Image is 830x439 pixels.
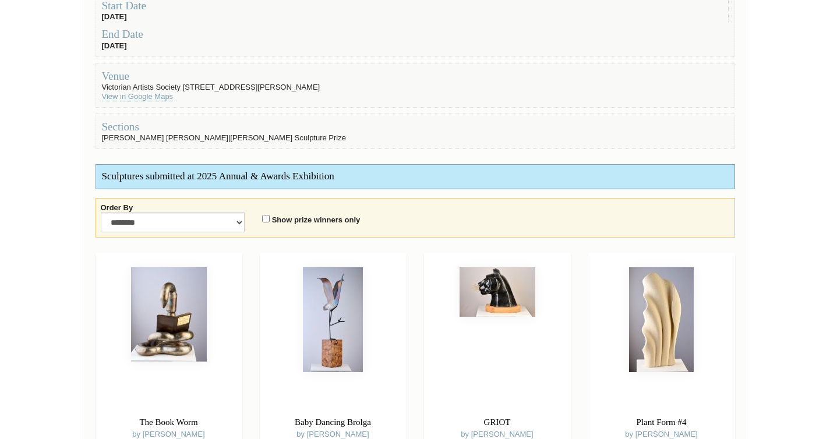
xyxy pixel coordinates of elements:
[96,165,734,189] div: Sculptures submitted at 2025 Annual & Awards Exhibition
[131,267,207,362] img: The Book Worm
[629,267,694,372] img: Plant Form #4
[102,41,127,50] strong: [DATE]
[303,267,363,372] img: Baby Dancing Brolga
[96,114,735,149] fieldset: [PERSON_NAME] [PERSON_NAME]|[PERSON_NAME] Sculpture Prize
[102,92,174,101] a: View in Google Maps
[101,203,133,213] label: Order By
[102,69,729,83] div: Venue
[272,215,361,225] label: Show prize winners only
[96,63,735,108] fieldset: Victorian Artists Society [STREET_ADDRESS][PERSON_NAME]
[600,415,723,430] h3: Plant Form #4
[102,27,729,41] div: End Date
[271,415,395,430] h3: Baby Dancing Brolga
[436,415,559,430] h3: GRIOT
[102,12,127,21] strong: [DATE]
[460,267,535,317] img: GRIOT
[102,120,729,133] div: Sections
[107,415,231,430] h3: The Book Worm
